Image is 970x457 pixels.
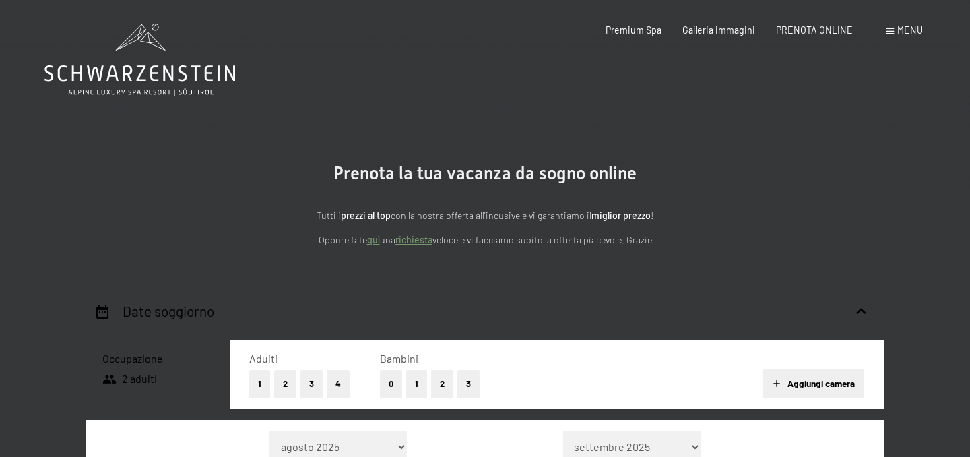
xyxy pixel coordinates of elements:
h3: Occupazione [102,351,214,366]
button: 1 [406,370,427,398]
h2: Date soggiorno [123,303,214,319]
a: richiesta [395,234,432,245]
strong: prezzi al top [341,210,391,221]
button: 4 [327,370,350,398]
span: 2 adulti [102,371,157,386]
button: 3 [457,370,480,398]
span: Bambini [380,352,418,365]
span: Menu [897,24,923,36]
strong: miglior prezzo [591,210,651,221]
button: 2 [274,370,296,398]
button: 0 [380,370,402,398]
a: Galleria immagini [682,24,755,36]
a: quì [367,234,380,245]
span: Prenota la tua vacanza da sogno online [333,163,637,183]
button: 3 [300,370,323,398]
button: Aggiungi camera [763,369,864,398]
p: Oppure fate una veloce e vi facciamo subito la offerta piacevole. Grazie [189,233,781,248]
a: Premium Spa [606,24,661,36]
button: 1 [249,370,270,398]
button: 2 [431,370,453,398]
p: Tutti i con la nostra offerta all'incusive e vi garantiamo il ! [189,208,781,224]
a: PRENOTA ONLINE [776,24,853,36]
span: Adulti [249,352,278,365]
